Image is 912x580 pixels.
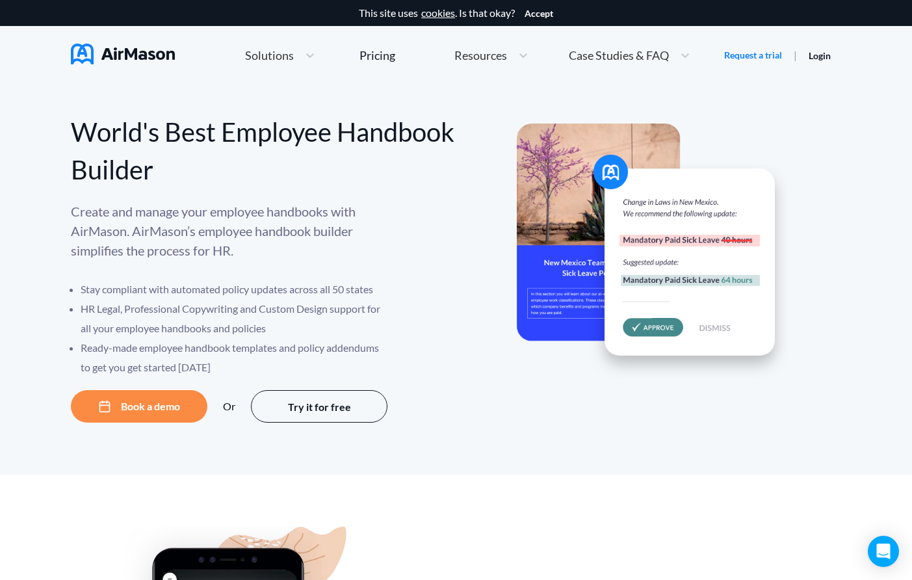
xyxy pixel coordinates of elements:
[81,280,389,299] li: Stay compliant with automated policy updates across all 50 states
[724,49,782,62] a: Request a trial
[245,49,294,61] span: Solutions
[223,401,235,412] div: Or
[517,124,790,379] img: hero-banner
[569,49,669,61] span: Case Studies & FAQ
[525,8,553,19] button: Accept cookies
[359,49,395,61] div: Pricing
[809,50,831,61] a: Login
[71,202,389,260] p: Create and manage your employee handbooks with AirMason. AirMason’s employee handbook builder sim...
[868,536,899,567] div: Open Intercom Messenger
[454,49,507,61] span: Resources
[251,390,387,423] button: Try it for free
[71,113,456,189] div: World's Best Employee Handbook Builder
[71,44,175,64] img: AirMason Logo
[794,49,797,61] span: |
[421,7,455,19] a: cookies
[81,299,389,338] li: HR Legal, Professional Copywriting and Custom Design support for all your employee handbooks and ...
[81,338,389,377] li: Ready-made employee handbook templates and policy addendums to get you get started [DATE]
[71,390,207,423] button: Book a demo
[359,44,395,67] a: Pricing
